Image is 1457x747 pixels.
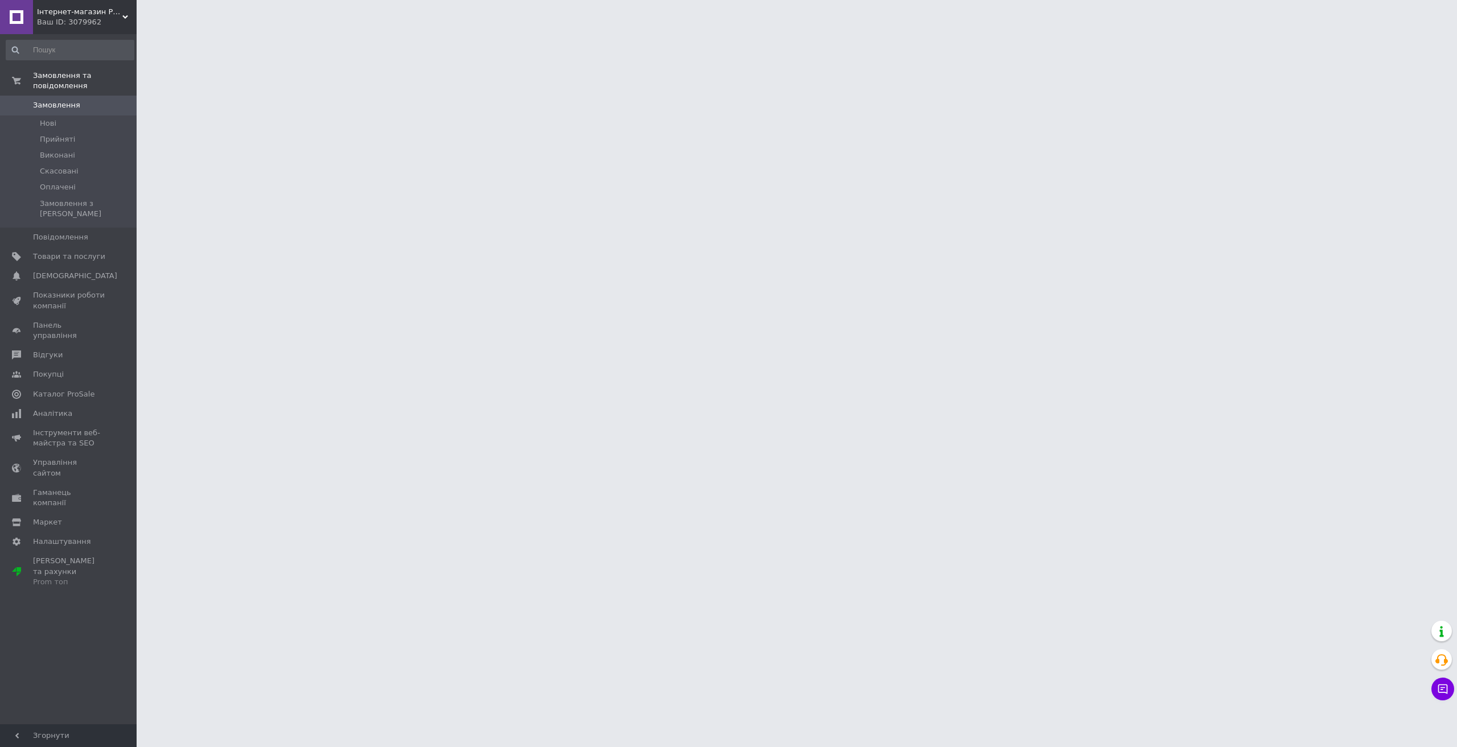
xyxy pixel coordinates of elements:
div: Prom топ [33,577,105,587]
span: Показники роботи компанії [33,290,105,311]
span: Інструменти веб-майстра та SEO [33,428,105,448]
span: Оплачені [40,182,76,192]
span: Нові [40,118,56,129]
span: Налаштування [33,536,91,547]
input: Пошук [6,40,134,60]
span: Маркет [33,517,62,527]
span: Панель управління [33,320,105,341]
span: Аналітика [33,408,72,419]
span: Замовлення [33,100,80,110]
span: Замовлення з [PERSON_NAME] [40,199,133,219]
button: Чат з покупцем [1431,678,1454,700]
div: Ваш ID: 3079962 [37,17,137,27]
span: [PERSON_NAME] та рахунки [33,556,105,587]
span: [DEMOGRAPHIC_DATA] [33,271,117,281]
span: Товари та послуги [33,251,105,262]
span: Управління сайтом [33,457,105,478]
span: Скасовані [40,166,79,176]
span: Каталог ProSale [33,389,94,399]
span: Виконані [40,150,75,160]
span: Інтернет-магазин Рибалка [37,7,122,17]
span: Повідомлення [33,232,88,242]
span: Замовлення та повідомлення [33,71,137,91]
span: Покупці [33,369,64,379]
span: Гаманець компанії [33,488,105,508]
span: Прийняті [40,134,75,145]
span: Відгуки [33,350,63,360]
